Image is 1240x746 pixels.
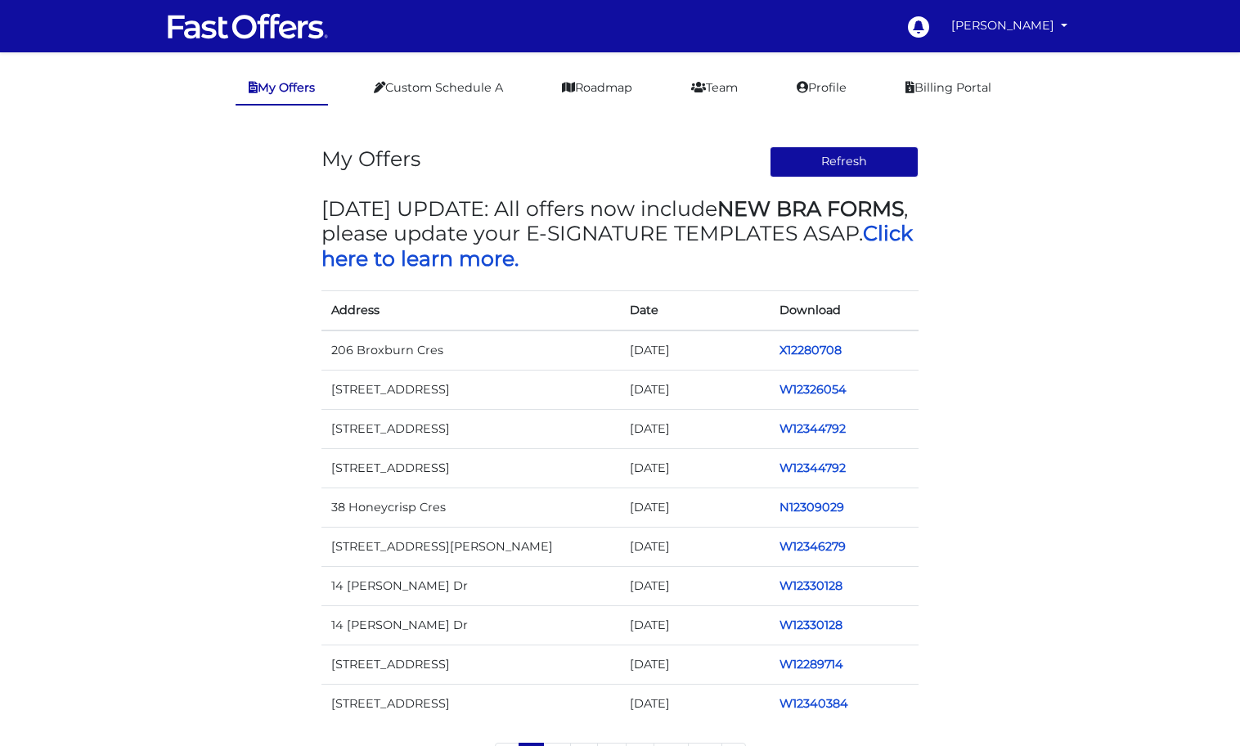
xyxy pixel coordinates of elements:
a: W12326054 [779,382,847,397]
td: 206 Broxburn Cres [321,330,620,371]
td: [DATE] [620,448,770,488]
a: Profile [784,72,860,104]
td: [STREET_ADDRESS] [321,409,620,448]
a: [PERSON_NAME] [945,10,1074,42]
a: W12346279 [779,539,846,554]
td: [DATE] [620,528,770,567]
a: W12344792 [779,421,846,436]
a: W12344792 [779,461,846,475]
a: My Offers [236,72,328,106]
td: 38 Honeycrisp Cres [321,488,620,527]
a: W12330128 [779,578,842,593]
td: [DATE] [620,370,770,409]
td: [DATE] [620,606,770,645]
td: [STREET_ADDRESS][PERSON_NAME] [321,528,620,567]
strong: NEW BRA FORMS [717,196,904,221]
td: [DATE] [620,488,770,527]
h3: My Offers [321,146,420,171]
a: Team [678,72,751,104]
a: X12280708 [779,343,842,357]
th: Address [321,290,620,330]
td: [DATE] [620,330,770,371]
td: [STREET_ADDRESS] [321,685,620,724]
td: [DATE] [620,685,770,724]
th: Date [620,290,770,330]
td: 14 [PERSON_NAME] Dr [321,567,620,606]
td: [DATE] [620,567,770,606]
td: [DATE] [620,645,770,685]
td: 14 [PERSON_NAME] Dr [321,606,620,645]
td: [STREET_ADDRESS] [321,370,620,409]
a: N12309029 [779,500,844,515]
a: Billing Portal [892,72,1004,104]
a: Custom Schedule A [361,72,516,104]
a: W12330128 [779,618,842,632]
td: [STREET_ADDRESS] [321,448,620,488]
a: Roadmap [549,72,645,104]
td: [STREET_ADDRESS] [321,645,620,685]
th: Download [770,290,919,330]
a: W12289714 [779,657,843,672]
td: [DATE] [620,409,770,448]
h3: [DATE] UPDATE: All offers now include , please update your E-SIGNATURE TEMPLATES ASAP. [321,196,919,271]
button: Refresh [770,146,919,178]
a: W12340384 [779,696,848,711]
a: Click here to learn more. [321,221,913,270]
